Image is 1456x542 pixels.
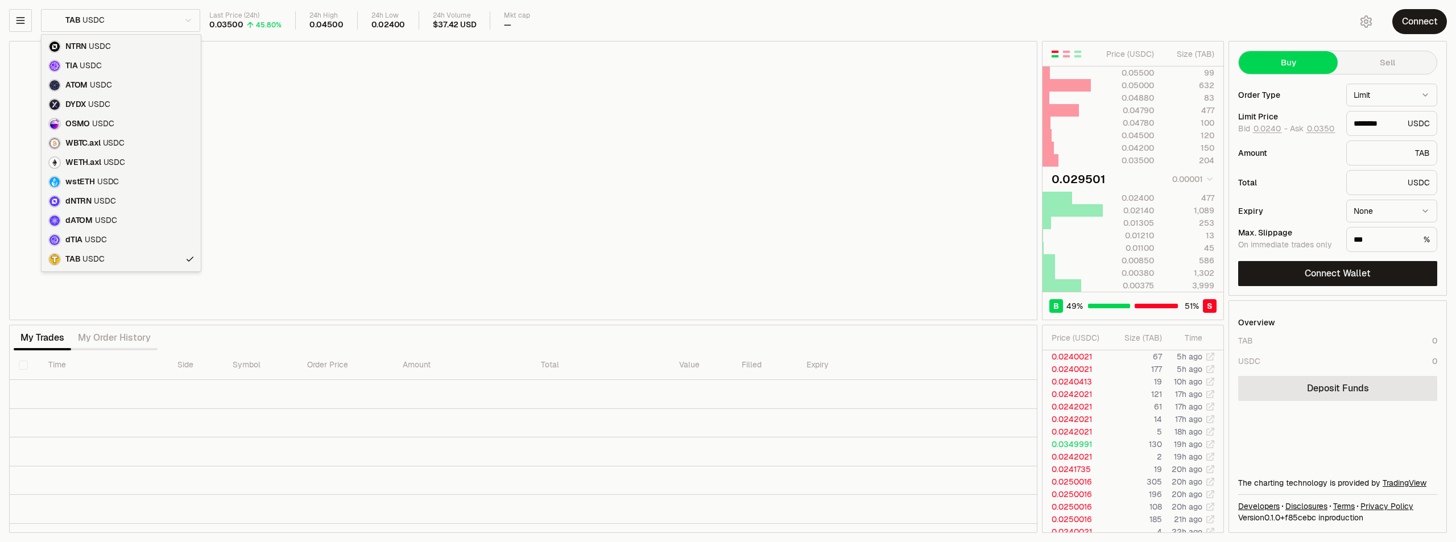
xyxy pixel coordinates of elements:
[95,216,117,226] span: USDC
[65,158,101,168] span: WETH.axl
[48,137,61,150] img: wbtc.png
[94,196,115,206] span: USDC
[48,234,61,246] img: dTIA.svg
[82,254,104,264] span: USDC
[65,216,93,226] span: dATOM
[65,138,101,148] span: WBTC.axl
[48,118,61,130] img: osmo.png
[48,60,61,72] img: celestia.png
[89,42,110,52] span: USDC
[65,61,77,71] span: TIA
[65,80,88,90] span: ATOM
[97,177,119,187] span: USDC
[103,138,125,148] span: USDC
[85,235,106,245] span: USDC
[48,195,61,208] img: dNTRN.svg
[80,61,101,71] span: USDC
[65,42,86,52] span: NTRN
[65,235,82,245] span: dTIA
[90,80,111,90] span: USDC
[48,40,61,53] img: ntrn.png
[48,79,61,92] img: atom.png
[48,156,61,169] img: eth-white.png
[48,253,61,266] img: TAB.png
[65,196,92,206] span: dNTRN
[65,254,80,264] span: TAB
[92,119,114,129] span: USDC
[48,214,61,227] img: dATOM.svg
[104,158,125,168] span: USDC
[65,177,95,187] span: wstETH
[88,100,110,110] span: USDC
[65,119,90,129] span: OSMO
[48,176,61,188] img: wsteth.svg
[48,98,61,111] img: dydx.png
[65,100,86,110] span: DYDX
